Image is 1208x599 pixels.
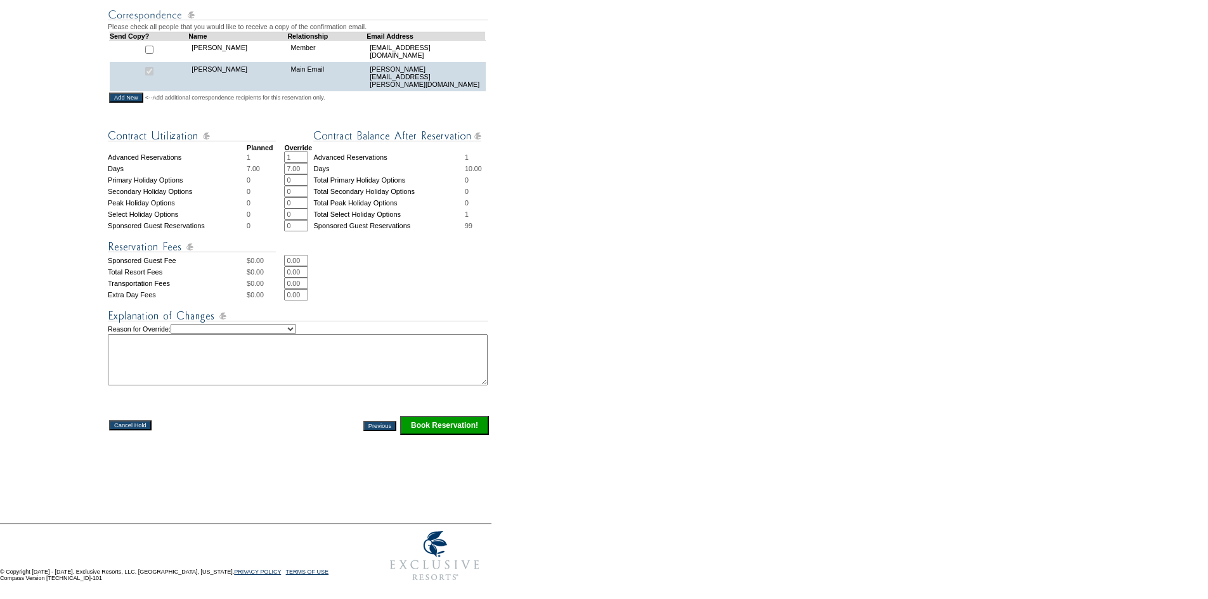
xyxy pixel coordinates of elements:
[367,32,485,40] td: Email Address
[465,210,469,218] span: 1
[108,128,276,144] img: Contract Utilization
[284,144,312,151] strong: Override
[465,222,472,229] span: 99
[367,40,485,62] td: [EMAIL_ADDRESS][DOMAIN_NAME]
[400,416,489,435] input: Click this button to finalize your reservation.
[247,289,284,300] td: $
[250,257,264,264] span: 0.00
[247,222,250,229] span: 0
[287,32,367,40] td: Relationship
[247,188,250,195] span: 0
[247,266,284,278] td: $
[313,174,465,186] td: Total Primary Holiday Options
[247,144,273,151] strong: Planned
[313,151,465,163] td: Advanced Reservations
[108,266,247,278] td: Total Resort Fees
[188,62,287,91] td: [PERSON_NAME]
[465,153,469,161] span: 1
[250,280,264,287] span: 0.00
[465,188,469,195] span: 0
[108,186,247,197] td: Secondary Holiday Options
[108,324,490,385] td: Reason for Override:
[250,268,264,276] span: 0.00
[247,255,284,266] td: $
[465,199,469,207] span: 0
[108,197,247,209] td: Peak Holiday Options
[247,176,250,184] span: 0
[188,32,287,40] td: Name
[250,291,264,299] span: 0.00
[247,165,260,172] span: 7.00
[109,93,143,103] input: Add New
[110,32,189,40] td: Send Copy?
[108,23,367,30] span: Please check all people that you would like to receive a copy of the confirmation email.
[313,128,481,144] img: Contract Balance After Reservation
[313,186,465,197] td: Total Secondary Holiday Options
[108,151,247,163] td: Advanced Reservations
[108,308,488,324] img: Explanation of Changes
[465,165,482,172] span: 10.00
[313,220,465,231] td: Sponsored Guest Reservations
[287,40,367,62] td: Member
[247,153,250,161] span: 1
[313,209,465,220] td: Total Select Holiday Options
[234,569,281,575] a: PRIVACY POLICY
[108,289,247,300] td: Extra Day Fees
[109,420,152,430] input: Cancel Hold
[247,199,250,207] span: 0
[108,174,247,186] td: Primary Holiday Options
[108,239,276,255] img: Reservation Fees
[108,220,247,231] td: Sponsored Guest Reservations
[465,176,469,184] span: 0
[108,163,247,174] td: Days
[363,421,396,431] input: Previous
[313,163,465,174] td: Days
[188,40,287,62] td: [PERSON_NAME]
[108,209,247,220] td: Select Holiday Options
[287,62,367,91] td: Main Email
[286,569,329,575] a: TERMS OF USE
[247,278,284,289] td: $
[367,62,485,91] td: [PERSON_NAME][EMAIL_ADDRESS][PERSON_NAME][DOMAIN_NAME]
[108,278,247,289] td: Transportation Fees
[378,524,491,588] img: Exclusive Resorts
[247,210,250,218] span: 0
[108,255,247,266] td: Sponsored Guest Fee
[145,94,325,101] span: <--Add additional correspondence recipients for this reservation only.
[313,197,465,209] td: Total Peak Holiday Options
